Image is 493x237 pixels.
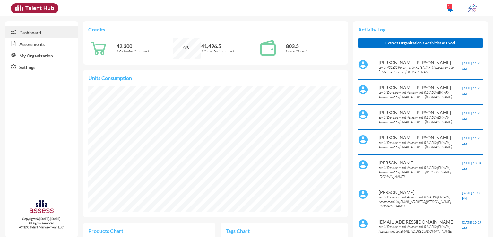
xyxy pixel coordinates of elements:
span: [DATE] 11:25 AM [462,136,481,146]
img: assesscompany-logo.png [29,199,54,215]
img: default%20profile%20image.svg [358,110,368,119]
img: default%20profile%20image.svg [358,60,368,69]
p: [PERSON_NAME] [PERSON_NAME] [379,85,462,90]
a: Dashboard [5,26,78,38]
a: Settings [5,61,78,73]
p: sent ( ASSESS Potentiality R2 (EN/AR) ) Assessment to [EMAIL_ADDRESS][DOMAIN_NAME] [379,65,462,74]
a: My Organization [5,49,78,61]
p: [PERSON_NAME] [PERSON_NAME] [379,110,462,115]
p: Products Chart [88,228,149,234]
p: Total Unites Purchased [117,49,173,53]
p: [EMAIL_ADDRESS][DOMAIN_NAME] [379,219,462,224]
p: 41,496.5 [201,43,258,49]
p: Units Consumption [88,75,343,81]
p: Activity Log [358,26,483,32]
span: [DATE] 10:29 AM [462,220,481,230]
p: sent ( Development Assessment R1 (ADS) (EN/AR) ) Assessment to [EMAIL_ADDRESS][DOMAIN_NAME] [379,115,462,124]
div: 2 [447,4,452,9]
p: Tags Chart [226,228,284,234]
p: Credits [88,26,343,32]
p: 42,300 [117,43,173,49]
p: sent ( Development Assessment R1 (ADS) (EN/AR) ) Assessment to [EMAIL_ADDRESS][DOMAIN_NAME] [379,90,462,99]
img: default%20profile%20image.svg [358,85,368,94]
span: [DATE] 4:03 PM [462,191,480,200]
p: sent ( Development Assessment R1 (ADS) (EN/AR) ) Assessment to [EMAIL_ADDRESS][PERSON_NAME][DOMAI... [379,195,462,208]
span: 98% [183,45,189,50]
p: [PERSON_NAME] [PERSON_NAME] [379,60,462,65]
p: Copyright © [DATE]-[DATE]. All Rights Reserved. ASSESS Talent Management, LLC. [5,217,78,229]
p: Current Credit [286,49,342,53]
p: Total Unites Consumed [201,49,258,53]
span: [DATE] 11:25 AM [462,61,481,71]
p: sent ( Development Assessment R1 (ADS) (EN/AR) ) Assessment to [EMAIL_ADDRESS][DOMAIN_NAME] [379,224,462,233]
span: [DATE] 10:34 AM [462,161,481,171]
p: [PERSON_NAME] [379,189,462,195]
p: 803.5 [286,43,342,49]
mat-icon: notifications [446,5,454,13]
p: sent ( Development Assessment R1 (ADS) (EN/AR) ) Assessment to [EMAIL_ADDRESS][PERSON_NAME][DOMAI... [379,165,462,179]
span: [DATE] 11:25 AM [462,111,481,121]
p: [PERSON_NAME] [379,160,462,165]
span: [DATE] 11:25 AM [462,86,481,96]
img: default%20profile%20image.svg [358,135,368,145]
img: default%20profile%20image.svg [358,160,368,170]
button: Extract Organization's Activities as Excel [358,38,483,48]
p: [PERSON_NAME] [PERSON_NAME] [379,135,462,140]
p: sent ( Development Assessment R1 (ADS) (EN/AR) ) Assessment to [EMAIL_ADDRESS][DOMAIN_NAME] [379,140,462,149]
a: Assessments [5,38,78,49]
img: default%20profile%20image.svg [358,219,368,229]
img: default%20profile%20image.svg [358,189,368,199]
